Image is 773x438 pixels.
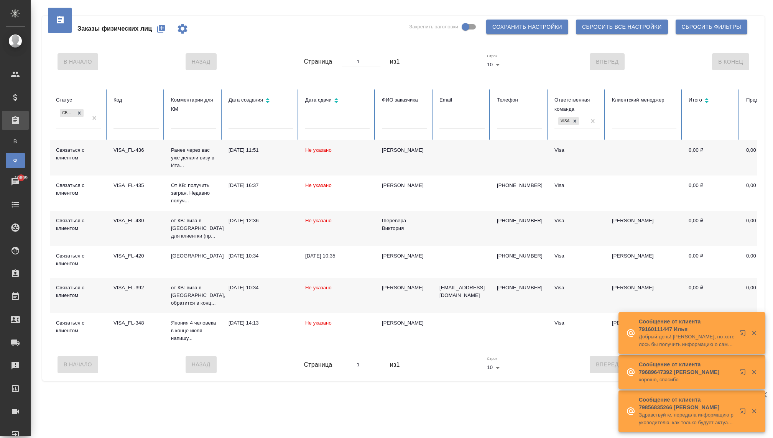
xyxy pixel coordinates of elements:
[229,217,293,225] div: [DATE] 12:36
[639,376,735,384] p: хорошо, спасибо
[746,330,762,336] button: Закрыть
[229,146,293,154] div: [DATE] 11:51
[171,146,216,169] p: Ранее через вас уже делали визу в Ита...
[554,284,600,292] div: Visa
[735,404,753,422] button: Открыть в новой вкладке
[676,20,747,34] button: Сбросить фильтры
[612,95,676,105] div: Клиентский менеджер
[558,117,571,125] div: Visa
[683,140,740,176] td: 0,00 ₽
[639,333,735,348] p: Добрый день! [PERSON_NAME], но хотелось бы получить информацию о самом переводчике.
[60,109,75,117] div: Связаться с клиентом
[113,95,159,105] div: Код
[171,95,216,114] div: Комментарии для КМ
[305,218,332,223] span: Не указано
[113,319,159,327] div: VISA_FL-348
[6,153,25,168] a: Ф
[382,284,427,292] div: [PERSON_NAME]
[554,146,600,154] div: Visa
[576,20,668,34] button: Сбросить все настройки
[439,95,485,105] div: Email
[683,246,740,278] td: 0,00 ₽
[683,211,740,246] td: 0,00 ₽
[305,182,332,188] span: Не указано
[606,278,683,313] td: [PERSON_NAME]
[390,57,400,66] span: из 1
[486,20,568,34] button: Сохранить настройки
[382,217,427,232] div: Шеревера Виктория
[390,360,400,369] span: из 1
[382,252,427,260] div: [PERSON_NAME]
[305,95,370,107] div: Сортировка
[639,411,735,427] p: Здравствуйте, передала информацию руководителю, как только будует актуально, связемся с вами
[305,320,332,326] span: Не указано
[735,325,753,344] button: Открыть в новой вкладке
[56,284,101,299] div: Связаться с клиентом
[77,24,152,33] span: Заказы физических лиц
[382,319,427,327] div: [PERSON_NAME]
[639,318,735,333] p: Сообщение от клиента 79160111447 Илья
[56,319,101,335] div: Связаться с клиентом
[497,217,542,225] p: [PHONE_NUMBER]
[10,138,21,145] span: В
[229,319,293,327] div: [DATE] 14:13
[487,357,497,361] label: Строк
[735,364,753,383] button: Открыть в новой вкладке
[229,252,293,260] div: [DATE] 10:34
[6,134,25,149] a: В
[554,217,600,225] div: Visa
[487,54,497,58] label: Строк
[439,284,485,299] p: [EMAIL_ADDRESS][DOMAIN_NAME]
[683,278,740,313] td: 0,00 ₽
[304,360,332,369] span: Страница
[229,284,293,292] div: [DATE] 10:34
[554,252,600,260] div: Visa
[497,95,542,105] div: Телефон
[113,146,159,154] div: VISA_FL-436
[682,22,741,32] span: Сбросить фильтры
[171,182,216,205] p: От КВ: получить загран. Недавно получ...
[554,95,600,114] div: Ответственная команда
[487,362,502,373] div: 10
[487,59,502,70] div: 10
[2,172,29,191] a: 10699
[606,246,683,278] td: [PERSON_NAME]
[606,211,683,246] td: [PERSON_NAME]
[152,20,170,38] button: Создать
[497,252,542,260] p: [PHONE_NUMBER]
[305,285,332,290] span: Не указано
[56,95,101,105] div: Статус
[689,95,734,107] div: Сортировка
[171,319,216,342] p: Япония 4 человека в конце июля напишу...
[56,182,101,197] div: Связаться с клиентом
[606,313,683,348] td: [PERSON_NAME]
[229,182,293,189] div: [DATE] 16:37
[305,252,370,260] div: [DATE] 10:35
[409,23,458,31] span: Закрепить заголовки
[171,284,216,307] p: от КВ: виза в [GEOGRAPHIC_DATA], обратится в конц...
[497,284,542,292] p: [PHONE_NUMBER]
[382,95,427,105] div: ФИО заказчика
[497,182,542,189] p: [PHONE_NUMBER]
[113,252,159,260] div: VISA_FL-420
[305,147,332,153] span: Не указано
[639,396,735,411] p: Сообщение от клиента 79856835266 [PERSON_NAME]
[382,146,427,154] div: [PERSON_NAME]
[554,319,600,327] div: Visa
[746,408,762,415] button: Закрыть
[229,95,293,107] div: Сортировка
[10,174,32,182] span: 10699
[10,157,21,164] span: Ф
[554,182,600,189] div: Visa
[382,182,427,189] div: [PERSON_NAME]
[304,57,332,66] span: Страница
[56,146,101,162] div: Связаться с клиентом
[171,217,216,240] p: от КВ: виза в [GEOGRAPHIC_DATA] для клиентки (пр...
[582,22,662,32] span: Сбросить все настройки
[113,182,159,189] div: VISA_FL-435
[683,176,740,211] td: 0,00 ₽
[113,284,159,292] div: VISA_FL-392
[56,217,101,232] div: Связаться с клиентом
[492,22,562,32] span: Сохранить настройки
[113,217,159,225] div: VISA_FL-430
